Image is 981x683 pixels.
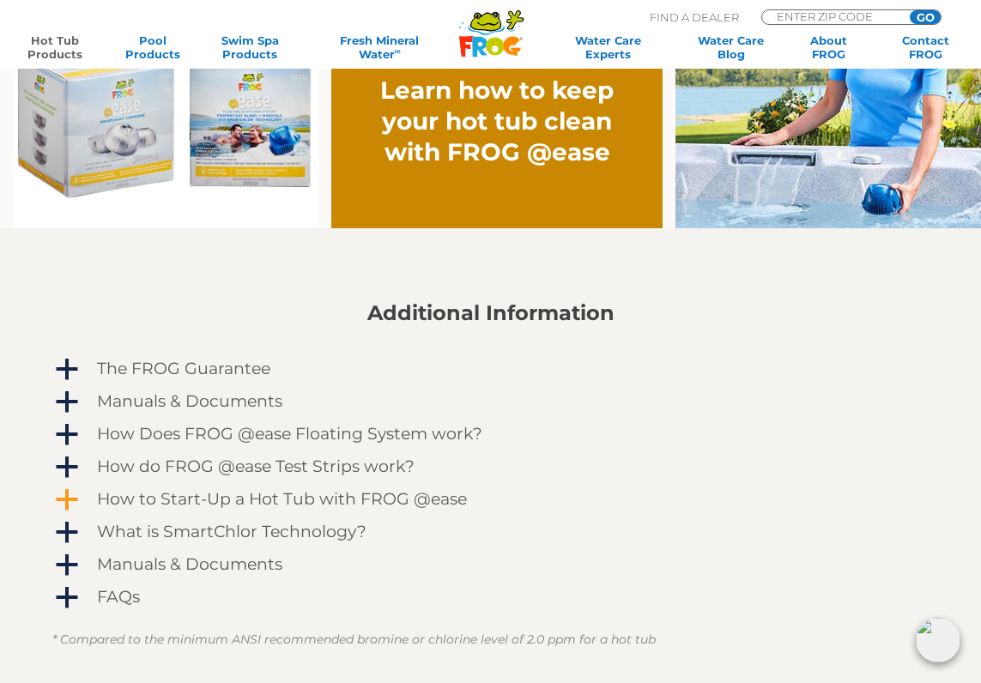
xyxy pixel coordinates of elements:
a: a FAQs [52,583,930,611]
span: a [54,553,80,578]
p: Find A Dealer [650,9,739,25]
h4: How Does FROG @ease Floating System work? [97,425,482,444]
input: Zip Code Form [775,10,891,22]
h2: Learn how to keep your hot tub clean with FROG @ease [365,75,630,167]
input: GO [910,10,941,24]
a: a How do FROG @ease Test Strips work? [52,453,930,481]
span: a [54,455,80,481]
span: a [54,487,80,513]
sup: ∞ [395,46,401,56]
h2: Additional Information [52,301,930,325]
img: openIcon [916,618,960,662]
a: a How to Start-Up a Hot Tub with FROG @ease [52,486,930,513]
a: a Manuals & Documents [52,551,930,578]
a: ContactFROG [888,33,964,61]
a: PoolProducts [114,33,190,61]
a: a Manuals & Documents [52,388,930,415]
h4: How do FROG @ease Test Strips work? [97,457,415,476]
h4: Manuals & Documents [97,555,282,574]
a: Fresh MineralWater∞ [309,33,450,61]
a: Water CareExperts [544,33,672,61]
h4: What is SmartChlor Technology? [97,523,366,541]
span: a [54,390,80,415]
span: a [54,520,80,546]
a: a How Does FROG @ease Floating System work? [52,420,930,448]
a: AboutFROG [790,33,866,61]
a: a The FROG Guarantee [52,355,930,383]
span: a [54,357,80,383]
span: a [54,585,80,611]
a: a What is SmartChlor Technology? [52,518,930,546]
span: a [54,422,80,448]
a: Hot TubProducts [17,33,93,61]
h4: FAQs [97,588,140,607]
em: * Compared to the minimum ANSI recommended bromine or chlorine level of 2.0 ppm for a hot tub [52,632,656,647]
a: Water CareBlog [693,33,769,61]
h4: How to Start-Up a Hot Tub with FROG @ease [97,490,467,509]
h4: Manuals & Documents [97,392,282,411]
a: Swim SpaProducts [212,33,288,61]
h4: The FROG Guarantee [97,360,270,378]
